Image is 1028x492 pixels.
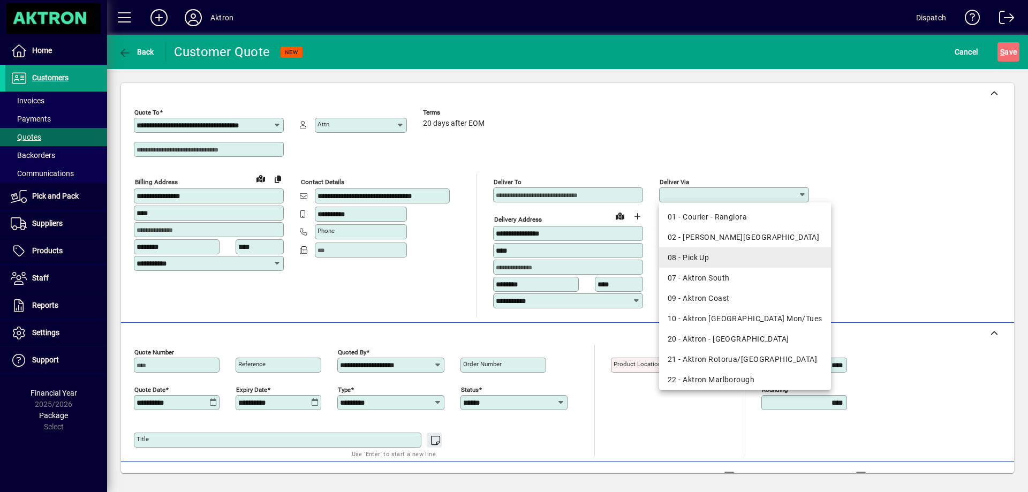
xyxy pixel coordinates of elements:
span: Home [32,46,52,55]
a: Payments [5,110,107,128]
span: NEW [285,49,298,56]
span: Product History [646,468,701,485]
button: Add [142,8,176,27]
div: 10 - Aktron [GEOGRAPHIC_DATA] Mon/Tues [668,313,822,324]
mat-label: Attn [318,120,329,128]
mat-label: Title [137,435,149,443]
span: Product [941,468,985,485]
div: 21 - Aktron Rotorua/[GEOGRAPHIC_DATA] [668,354,822,365]
mat-label: Phone [318,227,335,234]
label: Show Line Volumes/Weights [737,471,837,482]
span: Customers [32,73,69,82]
a: Products [5,238,107,264]
span: Invoices [11,96,44,105]
a: Pick and Pack [5,183,107,210]
a: View on map [252,170,269,187]
span: Quotes [11,133,41,141]
a: Backorders [5,146,107,164]
mat-label: Type [338,385,351,393]
div: 01 - Courier - Rangiora [668,211,822,223]
span: Suppliers [32,219,63,228]
a: Settings [5,320,107,346]
button: Cancel [952,42,981,62]
mat-option: 09 - Aktron Coast [659,288,831,308]
a: Home [5,37,107,64]
mat-option: 01 - Courier - Rangiora [659,207,831,227]
mat-label: Deliver To [494,178,521,186]
span: Package [39,411,68,420]
a: Support [5,347,107,374]
button: Back [116,42,157,62]
div: 02 - [PERSON_NAME][GEOGRAPHIC_DATA] [668,232,822,243]
span: Support [32,355,59,364]
span: Settings [32,328,59,337]
mat-label: Quoted by [338,348,366,355]
a: Reports [5,292,107,319]
span: Staff [32,274,49,282]
mat-option: 21 - Aktron Rotorua/Tauranga [659,349,831,369]
app-page-header-button: Back [107,42,166,62]
a: Suppliers [5,210,107,237]
a: View on map [611,207,629,224]
mat-option: 07 - Aktron South [659,268,831,288]
label: Show Cost/Profit [868,471,931,482]
span: Financial Year [31,389,77,397]
div: 09 - Aktron Coast [668,293,822,304]
mat-label: Reference [238,360,266,368]
div: 08 - Pick Up [668,252,822,263]
mat-label: Quote To [134,109,160,116]
button: Product [936,467,990,486]
mat-option: 08 - Pick Up [659,247,831,268]
mat-option: 10 - Aktron North Island Mon/Tues [659,308,831,329]
button: Profile [176,8,210,27]
div: 22 - Aktron Marlborough [668,374,822,385]
a: Logout [991,2,1015,37]
mat-option: 22 - Aktron Marlborough [659,369,831,390]
a: Quotes [5,128,107,146]
a: Communications [5,164,107,183]
div: Customer Quote [174,43,270,60]
button: Choose address [629,208,646,225]
mat-label: Quote date [134,385,165,393]
mat-label: Status [461,385,479,393]
span: 20 days after EOM [423,119,485,128]
div: 07 - Aktron South [668,273,822,284]
span: Backorders [11,151,55,160]
mat-label: Order number [463,360,502,368]
span: Cancel [955,43,978,60]
mat-option: 20 - Aktron - Auckland [659,329,831,349]
div: Aktron [210,9,233,26]
mat-hint: Use 'Enter' to start a new line [352,448,436,460]
mat-label: Deliver via [660,178,689,186]
mat-label: Expiry date [236,385,267,393]
span: ave [1000,43,1017,60]
a: Staff [5,265,107,292]
span: Communications [11,169,74,178]
mat-label: Quote number [134,348,174,355]
span: S [1000,48,1004,56]
div: Dispatch [916,9,946,26]
span: Back [118,48,154,56]
span: Reports [32,301,58,309]
button: Product History [642,467,705,486]
mat-option: 02 - Courier - Hamilton [659,227,831,247]
span: Payments [11,115,51,123]
a: Knowledge Base [957,2,980,37]
mat-label: Product location [614,360,661,368]
button: Save [997,42,1019,62]
div: 20 - Aktron - [GEOGRAPHIC_DATA] [668,334,822,345]
span: Terms [423,109,487,116]
button: Copy to Delivery address [269,170,286,187]
a: Invoices [5,92,107,110]
span: Products [32,246,63,255]
span: Pick and Pack [32,192,79,200]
